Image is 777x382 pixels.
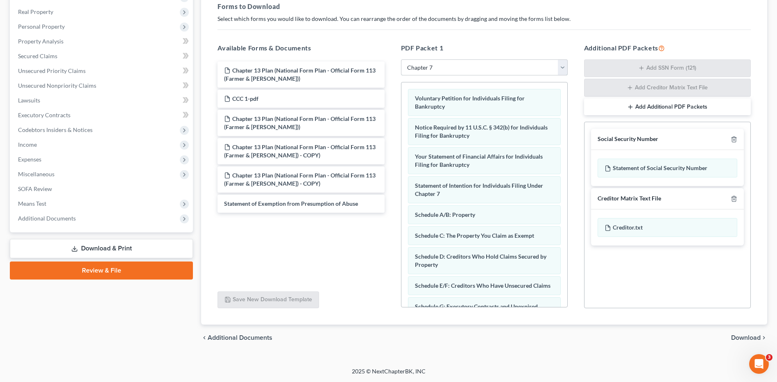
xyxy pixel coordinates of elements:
span: Property Analysis [18,38,63,45]
span: Income [18,141,37,148]
span: Executory Contracts [18,111,70,118]
span: Personal Property [18,23,65,30]
span: Notice Required by 11 U.S.C. § 342(b) for Individuals Filing for Bankruptcy [415,124,548,139]
span: Schedule G: Executory Contracts and Unexpired Leases [415,303,538,318]
a: Property Analysis [11,34,193,49]
h5: Available Forms & Documents [217,43,384,53]
span: 3 [766,354,772,361]
button: Save New Download Template [217,291,319,309]
span: Additional Documents [208,334,272,341]
span: Download [731,334,761,341]
a: Download & Print [10,239,193,258]
div: Statement of Social Security Number [598,159,737,177]
div: Creditor Matrix Text File [598,195,661,202]
span: Statement of Exemption from Presumption of Abuse [224,200,358,207]
div: Social Security Number [598,135,658,143]
a: Review & File [10,261,193,280]
div: 2025 © NextChapterBK, INC [155,367,622,382]
span: Schedule A/B: Property [415,211,475,218]
a: Unsecured Priority Claims [11,64,193,78]
span: Schedule D: Creditors Who Hold Claims Secured by Property [415,253,546,268]
button: Add Creditor Matrix Text File [584,79,751,97]
span: Real Property [18,8,53,15]
span: Expenses [18,156,41,163]
button: Add Additional PDF Packets [584,98,751,116]
span: Schedule C: The Property You Claim as Exempt [415,232,534,239]
span: Miscellaneous [18,171,54,177]
button: Add SSN Form (121) [584,59,751,77]
i: chevron_left [201,334,208,341]
span: Additional Documents [18,215,76,222]
p: Select which forms you would like to download. You can rearrange the order of the documents by dr... [217,15,751,23]
span: Schedule E/F: Creditors Who Have Unsecured Claims [415,282,550,289]
span: CCC 1-pdf [232,95,258,102]
span: Lawsuits [18,97,40,104]
span: Voluntary Petition for Individuals Filing for Bankruptcy [415,95,525,110]
iframe: Intercom live chat [749,354,769,374]
a: Executory Contracts [11,108,193,123]
a: Lawsuits [11,93,193,108]
a: chevron_left Additional Documents [201,334,272,341]
span: Chapter 13 Plan (National Form Plan - Official Form 113 (Farmer & [PERSON_NAME])) [224,115,376,130]
div: Creditor.txt [598,218,737,237]
span: Your Statement of Financial Affairs for Individuals Filing for Bankruptcy [415,153,543,168]
h5: PDF Packet 1 [401,43,568,53]
span: SOFA Review [18,185,52,192]
span: Chapter 13 Plan (National Form Plan - Official Form 113 (Farmer & [PERSON_NAME]) - COPY) [224,143,376,159]
span: Means Test [18,200,46,207]
span: Unsecured Priority Claims [18,67,86,74]
span: Codebtors Insiders & Notices [18,126,93,133]
a: Secured Claims [11,49,193,64]
h5: Additional PDF Packets [584,43,751,53]
span: Secured Claims [18,52,57,59]
i: chevron_right [761,334,767,341]
span: Chapter 13 Plan (National Form Plan - Official Form 113 (Farmer & [PERSON_NAME])) [224,67,376,82]
button: Download chevron_right [731,334,767,341]
a: Unsecured Nonpriority Claims [11,78,193,93]
span: Unsecured Nonpriority Claims [18,82,96,89]
span: Statement of Intention for Individuals Filing Under Chapter 7 [415,182,543,197]
h5: Forms to Download [217,2,751,11]
span: Chapter 13 Plan (National Form Plan - Official Form 113 (Farmer & [PERSON_NAME]) - COPY) [224,172,376,187]
a: SOFA Review [11,182,193,196]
